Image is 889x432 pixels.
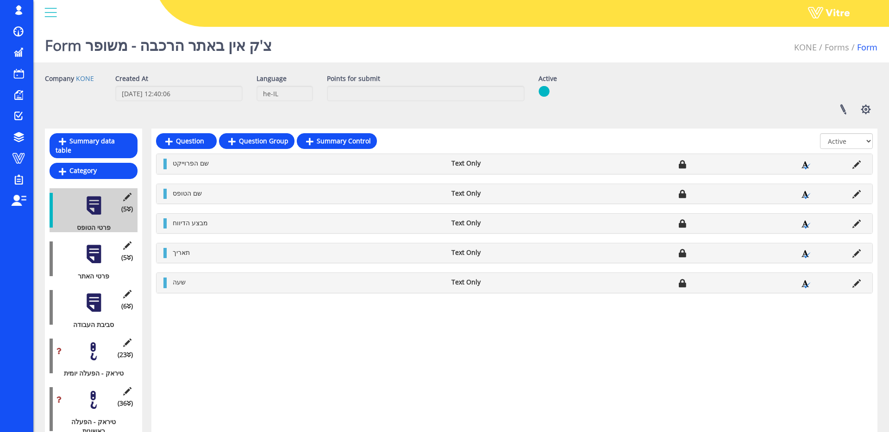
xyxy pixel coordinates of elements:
label: Points for submit [327,74,380,83]
span: (5 ) [121,253,133,262]
label: Active [538,74,557,83]
label: Company [45,74,74,83]
li: Form [849,42,877,54]
a: Question [156,133,217,149]
span: שם הטופס [173,189,202,197]
span: שם הפרוייקט [173,159,209,167]
span: תאריך [173,248,190,257]
a: Category [50,163,138,179]
div: פרטי האתר [50,272,131,281]
div: טיראק - הפעלה יומית [50,369,131,378]
li: Text Only [447,248,551,257]
div: סביבת העבודה [50,320,131,329]
a: Summary data table [50,133,138,158]
label: Language [257,74,287,83]
span: (5 ) [121,204,133,214]
label: Created At [115,74,148,83]
li: Text Only [447,159,551,168]
a: Question Group [219,133,294,149]
span: (6 ) [121,302,133,311]
span: (23 ) [118,350,133,359]
a: KONE [76,74,94,83]
a: Summary Control [297,133,377,149]
li: Text Only [447,278,551,287]
li: Text Only [447,218,551,228]
span: (36 ) [118,399,133,408]
h1: Form צ'ק אין באתר הרכבה - משופר [45,23,272,62]
div: פרטי הטופס [50,223,131,232]
span: מבצע הדיווח [173,218,208,227]
span: שעה [173,278,186,286]
a: KONE [794,42,817,53]
li: Text Only [447,189,551,198]
a: Forms [825,42,849,53]
img: yes [538,86,550,97]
